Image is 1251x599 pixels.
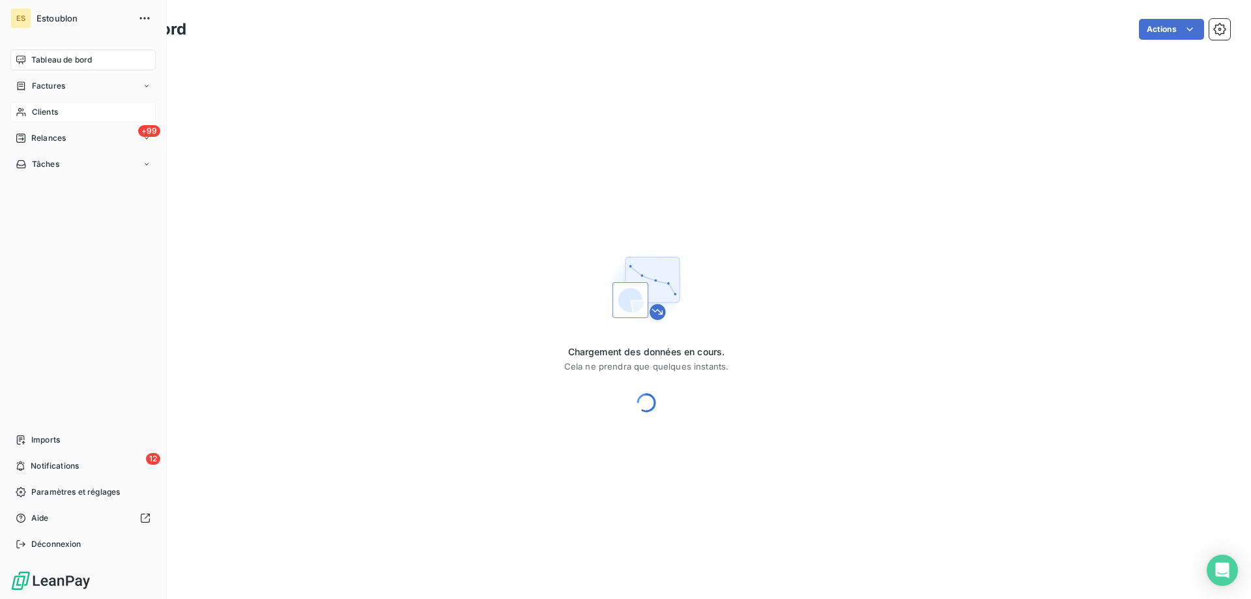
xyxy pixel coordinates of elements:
span: Aide [31,512,49,524]
div: ES [10,8,31,29]
span: Estoublon [36,13,130,23]
span: Paramètres et réglages [31,486,120,498]
img: Logo LeanPay [10,570,91,591]
span: Notifications [31,460,79,472]
span: +99 [138,125,160,137]
button: Actions [1139,19,1204,40]
span: Déconnexion [31,538,81,550]
span: Chargement des données en cours. [564,345,729,358]
span: Tâches [32,158,59,170]
a: Aide [10,508,156,529]
img: First time [605,246,688,330]
span: Cela ne prendra que quelques instants. [564,361,729,372]
span: Clients [32,106,58,118]
div: Open Intercom Messenger [1207,555,1238,586]
span: Factures [32,80,65,92]
span: Tableau de bord [31,54,92,66]
span: 12 [146,453,160,465]
span: Relances [31,132,66,144]
span: Imports [31,434,60,446]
